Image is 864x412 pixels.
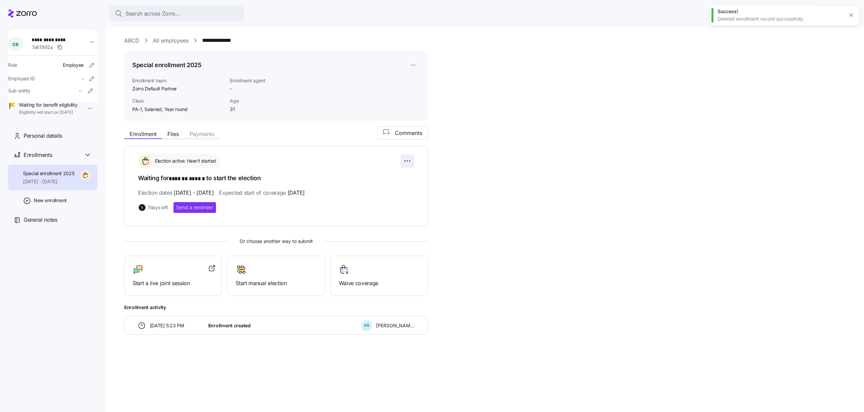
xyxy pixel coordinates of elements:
[173,202,216,213] button: Send a reminder
[208,322,251,329] span: Enrollment created
[132,98,224,104] span: Class
[288,189,305,197] span: [DATE]
[132,85,224,92] span: Zorro Default Partner
[132,77,224,84] span: Enrollment team
[138,174,414,183] h1: Waiting for to start the election
[8,75,35,82] span: Employee ID
[230,106,298,113] span: 31
[32,44,53,51] span: 7a61992a
[176,204,213,211] span: Send a reminder
[23,170,75,177] span: Special enrollment 2025
[132,61,201,69] h1: Special enrollment 2025
[190,131,214,137] span: Payments
[167,131,179,137] span: Files
[174,189,214,197] span: [DATE] - [DATE]
[236,279,316,287] span: Start manual election
[230,98,298,104] span: Age
[376,322,414,329] span: [PERSON_NAME]
[230,77,298,84] span: Enrollment agent
[153,36,189,45] a: All employees
[63,62,84,68] span: Employee
[230,85,232,92] span: -
[718,16,844,22] div: Deleted enrollment record successfully.
[8,87,30,94] span: Sub-entity
[124,36,139,45] a: ABCD
[395,129,422,137] span: Comments
[34,197,67,204] span: New enrollment
[150,322,184,329] span: [DATE] 5:23 PM
[24,216,57,224] span: General notes
[130,131,157,137] span: Enrollment
[79,87,81,94] span: -
[364,324,369,327] span: A S
[24,151,52,159] span: Enrollments
[126,9,180,18] span: Search across Zorro...
[109,5,244,22] button: Search across Zorro...
[147,204,168,211] span: 7 days left
[124,304,428,311] span: Enrollment activity
[124,238,428,245] span: Or choose another way to submit
[8,62,17,68] span: Role
[133,279,213,287] span: Start a live joint session
[23,178,75,185] span: [DATE] - [DATE]
[12,41,18,47] span: c e
[82,75,84,82] span: -
[718,8,844,15] div: Success!
[219,189,304,197] span: Expected start of coverage
[377,126,428,140] button: Comments
[339,279,420,287] span: Waive coverage
[24,132,62,140] span: Personal details
[153,158,216,164] span: Election active: Hasn't started
[138,189,214,197] span: Election dates
[19,102,77,108] span: Waiting for benefit eligibility
[132,106,224,113] span: PA-1, Salaried, Year round
[19,110,77,115] span: Eligibility will start on [DATE]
